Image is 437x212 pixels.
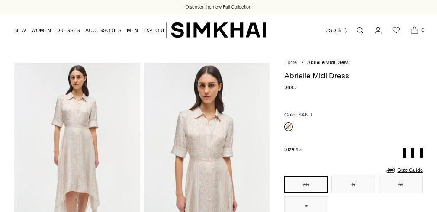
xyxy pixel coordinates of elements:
a: Open cart modal [406,22,423,39]
button: XS [284,176,328,193]
a: MEN [127,21,138,40]
div: / [302,59,304,67]
a: Go to the account page [370,22,387,39]
nav: breadcrumbs [284,59,423,67]
a: ACCESSORIES [85,21,122,40]
h1: Abrielle Midi Dress [284,72,423,80]
span: $695 [284,84,296,91]
a: WOMEN [31,21,51,40]
span: Abrielle Midi Dress [307,60,348,65]
label: Color: [284,111,312,119]
a: Wishlist [388,22,405,39]
span: SAND [299,112,312,118]
button: M [379,176,422,193]
a: Home [284,60,297,65]
label: Size: [284,145,302,154]
a: DRESSES [56,21,80,40]
button: USD $ [325,21,348,40]
span: XS [296,147,302,152]
button: S [331,176,375,193]
a: EXPLORE [143,21,166,40]
a: NEW [14,21,26,40]
a: Size Guide [386,165,423,176]
a: SIMKHAI [171,22,266,39]
a: Open search modal [351,22,369,39]
span: 0 [419,26,427,34]
a: Discover the new Fall Collection [186,4,251,11]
